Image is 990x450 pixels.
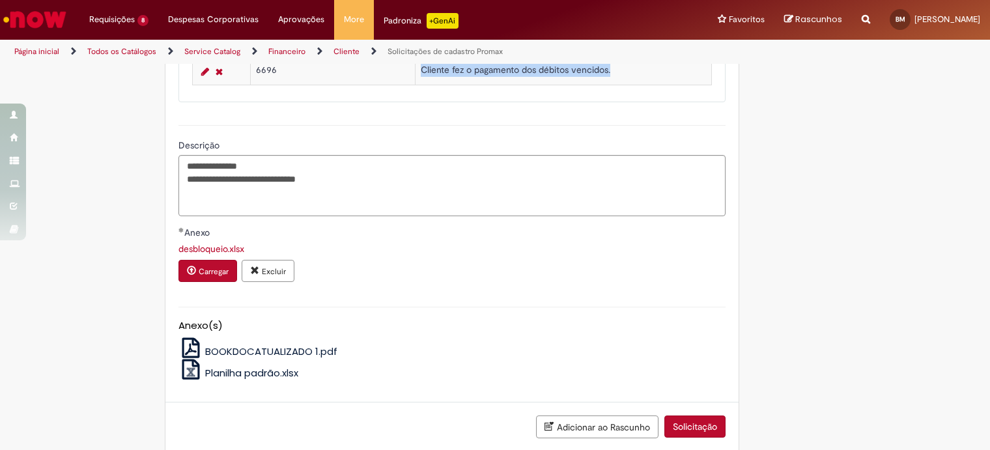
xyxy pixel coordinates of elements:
textarea: Descrição [178,155,726,216]
h5: Anexo(s) [178,320,726,331]
td: 6696 [250,58,415,85]
button: Excluir anexo desbloqueio.xlsx [242,260,294,282]
span: Favoritos [729,13,765,26]
a: BOOKDOCATUALIZADO 1.pdf [178,345,338,358]
small: Carregar [199,266,229,277]
a: Todos os Catálogos [87,46,156,57]
a: Cliente [333,46,360,57]
span: More [344,13,364,26]
a: Remover linha 1 [212,64,226,79]
td: Cliente fez o pagamento dos débitos vencidos. [415,58,711,85]
a: Rascunhos [784,14,842,26]
a: Solicitações de cadastro Promax [388,46,503,57]
a: Planilha padrão.xlsx [178,366,299,380]
span: Rascunhos [795,13,842,25]
a: Página inicial [14,46,59,57]
span: Despesas Corporativas [168,13,259,26]
p: +GenAi [427,13,459,29]
div: Padroniza [384,13,459,29]
a: Financeiro [268,46,305,57]
a: Service Catalog [184,46,240,57]
span: Obrigatório Preenchido [178,227,184,232]
span: 8 [137,15,148,26]
span: BOOKDOCATUALIZADO 1.pdf [205,345,337,358]
span: Descrição [178,139,222,151]
a: Editar Linha 1 [198,64,212,79]
button: Solicitação [664,415,726,438]
span: [PERSON_NAME] [914,14,980,25]
button: Adicionar ao Rascunho [536,415,658,438]
img: ServiceNow [1,7,68,33]
span: BM [896,15,905,23]
span: Requisições [89,13,135,26]
small: Excluir [262,266,286,277]
span: Anexo [184,227,212,238]
span: Planilha padrão.xlsx [205,366,298,380]
button: Carregar anexo de Anexo Required [178,260,237,282]
ul: Trilhas de página [10,40,650,64]
span: Aprovações [278,13,324,26]
a: Download de desbloqueio.xlsx [178,243,244,255]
